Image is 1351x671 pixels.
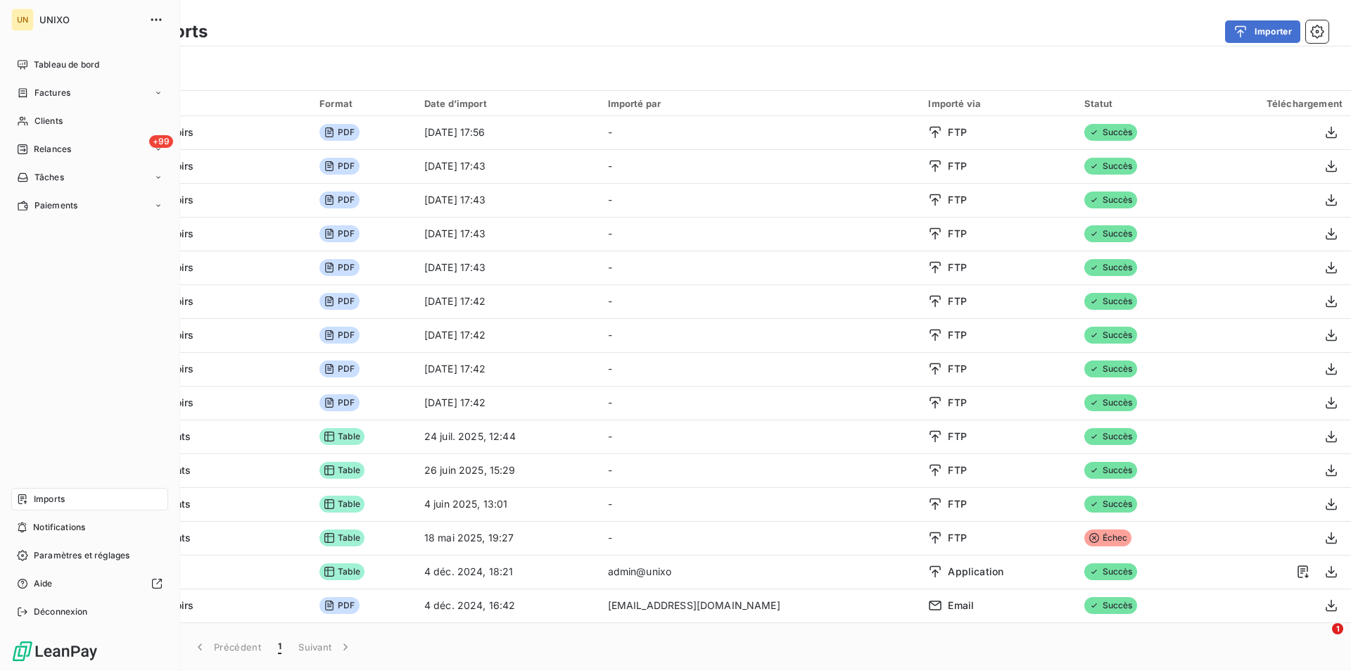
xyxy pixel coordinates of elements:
span: FTP [948,125,966,139]
div: Date d’import [424,98,591,109]
div: Importé via [928,98,1067,109]
td: admin@unixo [600,555,920,589]
td: - [600,318,920,352]
span: Succès [1084,428,1137,445]
span: Succès [1084,225,1137,242]
span: Imports [34,493,65,506]
span: Email [948,598,974,613]
div: UN [11,8,34,31]
span: FTP [948,193,966,207]
a: Aide [11,572,168,595]
span: Succès [1084,563,1137,580]
span: Aide [34,577,53,590]
div: Téléchargement [1202,98,1343,109]
span: Application [948,565,1003,579]
span: Paiements [34,199,77,212]
td: - [600,521,920,555]
span: Succès [1084,327,1137,344]
span: PDF [319,158,359,175]
span: Table [319,428,364,445]
span: FTP [948,227,966,241]
iframe: Intercom live chat [1303,623,1337,657]
span: Clients [34,115,63,127]
span: FTP [948,531,966,545]
span: Succès [1084,360,1137,377]
div: Import [68,97,303,110]
td: [DATE] 17:43 [416,149,600,183]
span: Tableau de bord [34,58,99,71]
span: Succès [1084,158,1137,175]
span: UNIXO [39,14,141,25]
button: 1 [269,632,290,662]
td: [DATE] 17:42 [416,352,600,386]
td: 26 juin 2025, 15:29 [416,453,600,487]
div: Statut [1084,98,1186,109]
div: Format [319,98,407,109]
span: FTP [948,463,966,477]
td: 24 juil. 2025, 12:44 [416,420,600,453]
td: - [600,420,920,453]
span: Relances [34,143,71,156]
span: Succès [1084,259,1137,276]
span: Table [319,529,364,546]
img: Logo LeanPay [11,640,99,663]
span: FTP [948,362,966,376]
td: - [600,115,920,149]
span: FTP [948,328,966,342]
td: 18 mai 2025, 19:27 [416,521,600,555]
span: Table [319,496,364,513]
td: [DATE] 17:43 [416,217,600,251]
span: Déconnexion [34,606,88,618]
span: FTP [948,497,966,511]
span: 1 [278,640,281,654]
span: Tâches [34,171,64,184]
td: - [600,251,920,284]
span: Succès [1084,293,1137,310]
span: Succès [1084,496,1137,513]
td: 4 déc. 2024, 18:21 [416,555,600,589]
td: [EMAIL_ADDRESS][DOMAIN_NAME] [600,589,920,622]
button: Importer [1225,20,1300,43]
span: PDF [319,394,359,411]
span: Succès [1084,192,1137,208]
span: Succès [1084,394,1137,411]
span: PDF [319,327,359,344]
td: - [600,284,920,318]
span: FTP [948,159,966,173]
span: PDF [319,192,359,208]
td: 4 déc. 2024, 16:42 [416,589,600,622]
span: Notifications [33,521,85,534]
span: FTP [948,261,966,275]
td: [DATE] 17:42 [416,284,600,318]
td: [DATE] 17:42 [416,386,600,420]
td: - [600,386,920,420]
td: - [600,183,920,217]
td: - [600,352,920,386]
span: Succès [1084,597,1137,614]
span: PDF [319,124,359,141]
span: Échec [1084,529,1132,546]
span: Paramètres et réglages [34,549,129,562]
td: [DATE] 17:56 [416,115,600,149]
span: Factures [34,87,70,99]
span: Succès [1084,124,1137,141]
td: [DATE] 17:43 [416,183,600,217]
td: - [600,217,920,251]
td: - [600,487,920,521]
td: 4 juin 2025, 13:01 [416,487,600,521]
span: FTP [948,429,966,444]
span: Succès [1084,462,1137,479]
span: 1 [1332,623,1343,634]
span: PDF [319,225,359,242]
span: Table [319,462,364,479]
span: PDF [319,360,359,377]
button: Suivant [290,632,361,662]
td: [DATE] 17:42 [416,318,600,352]
span: FTP [948,396,966,410]
div: Importé par [608,98,912,109]
span: PDF [319,259,359,276]
td: [DATE] 17:43 [416,251,600,284]
span: PDF [319,293,359,310]
span: +99 [149,135,173,148]
td: - [600,453,920,487]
